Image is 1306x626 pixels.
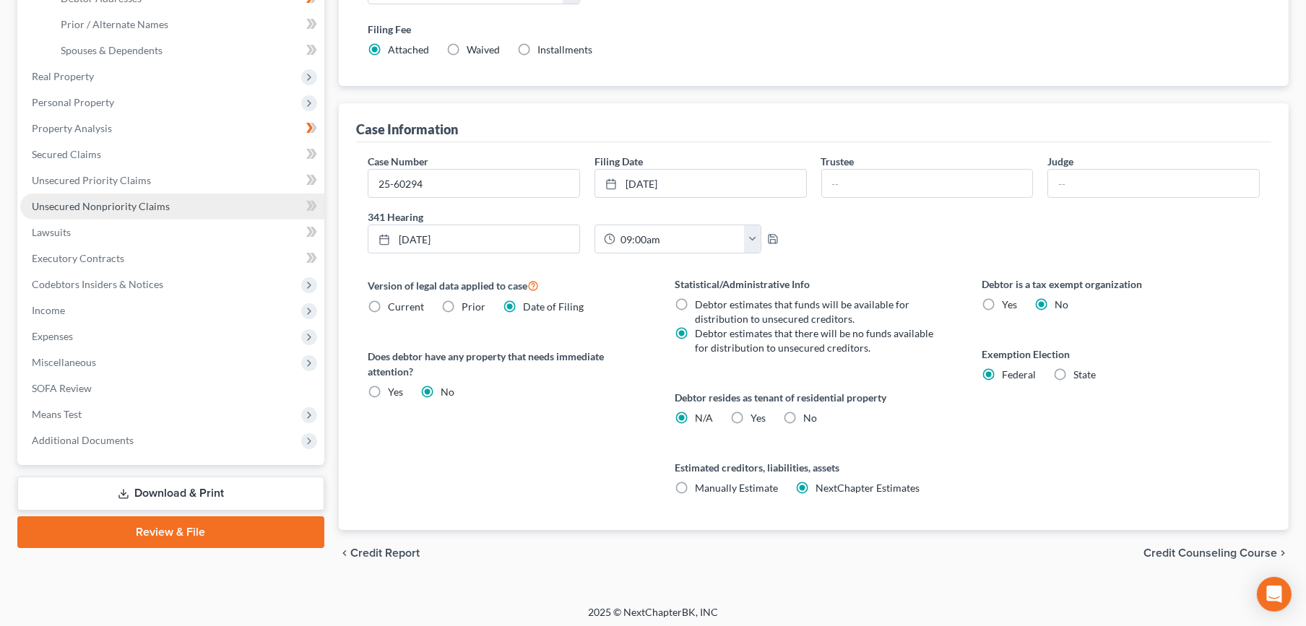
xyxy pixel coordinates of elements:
[32,304,65,316] span: Income
[1055,298,1068,310] span: No
[695,412,713,424] span: N/A
[32,148,101,160] span: Secured Claims
[32,252,124,264] span: Executory Contracts
[32,382,92,394] span: SOFA Review
[49,38,324,64] a: Spouses & Dependents
[1048,170,1259,197] input: --
[32,278,163,290] span: Codebtors Insiders & Notices
[1143,547,1289,559] button: Credit Counseling Course chevron_right
[368,277,646,294] label: Version of legal data applied to case
[20,245,324,271] a: Executory Contracts
[441,386,454,398] span: No
[675,390,953,405] label: Debtor resides as tenant of residential property
[751,412,766,424] span: Yes
[368,225,579,253] a: [DATE]
[32,122,112,134] span: Property Analysis
[1073,368,1096,381] span: State
[615,225,745,253] input: -- : --
[360,209,814,225] label: 341 Hearing
[595,170,806,197] a: [DATE]
[350,547,420,559] span: Credit Report
[695,482,778,494] span: Manually Estimate
[388,300,424,313] span: Current
[20,116,324,142] a: Property Analysis
[32,200,170,212] span: Unsecured Nonpriority Claims
[675,460,953,475] label: Estimated creditors, liabilities, assets
[61,44,163,56] span: Spouses & Dependents
[32,226,71,238] span: Lawsuits
[467,43,500,56] span: Waived
[368,170,579,197] input: Enter case number...
[695,298,909,325] span: Debtor estimates that funds will be available for distribution to unsecured creditors.
[1047,154,1073,169] label: Judge
[32,408,82,420] span: Means Test
[368,22,1260,37] label: Filing Fee
[20,194,324,219] a: Unsecured Nonpriority Claims
[803,412,817,424] span: No
[1277,547,1289,559] i: chevron_right
[61,18,168,30] span: Prior / Alternate Names
[821,154,855,169] label: Trustee
[17,516,324,548] a: Review & File
[49,12,324,38] a: Prior / Alternate Names
[32,70,94,82] span: Real Property
[1002,368,1036,381] span: Federal
[523,300,584,313] span: Date of Filing
[695,327,933,354] span: Debtor estimates that there will be no funds available for distribution to unsecured creditors.
[32,356,96,368] span: Miscellaneous
[1143,547,1277,559] span: Credit Counseling Course
[17,477,324,510] a: Download & Print
[816,482,920,494] span: NextChapter Estimates
[32,330,73,342] span: Expenses
[20,219,324,245] a: Lawsuits
[368,349,646,379] label: Does debtor have any property that needs immediate attention?
[20,142,324,168] a: Secured Claims
[32,174,151,186] span: Unsecured Priority Claims
[982,347,1260,362] label: Exemption Election
[982,277,1260,292] label: Debtor is a tax exempt organization
[356,121,458,138] div: Case Information
[388,43,429,56] span: Attached
[822,170,1033,197] input: --
[388,386,403,398] span: Yes
[339,547,350,559] i: chevron_left
[339,547,420,559] button: chevron_left Credit Report
[594,154,643,169] label: Filing Date
[368,154,428,169] label: Case Number
[32,434,134,446] span: Additional Documents
[675,277,953,292] label: Statistical/Administrative Info
[32,96,114,108] span: Personal Property
[20,168,324,194] a: Unsecured Priority Claims
[462,300,485,313] span: Prior
[1002,298,1017,310] span: Yes
[1257,577,1292,612] div: Open Intercom Messenger
[537,43,592,56] span: Installments
[20,375,324,401] a: SOFA Review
